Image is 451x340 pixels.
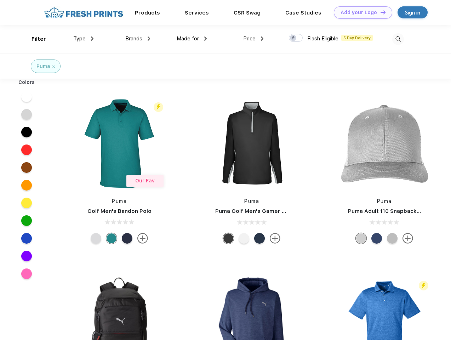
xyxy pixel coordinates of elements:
[13,79,40,86] div: Colors
[419,281,428,290] img: flash_active_toggle.svg
[36,63,50,70] div: Puma
[371,233,382,244] div: Peacoat with Qut Shd
[261,36,263,41] img: dropdown.png
[405,8,420,17] div: Sign in
[398,6,428,18] a: Sign in
[341,35,373,41] span: 5 Day Delivery
[72,96,166,191] img: func=resize&h=266
[42,6,125,19] img: fo%20logo%202.webp
[135,178,155,183] span: Our Fav
[244,198,259,204] a: Puma
[392,33,404,45] img: desktop_search.svg
[91,233,101,244] div: High Rise
[137,233,148,244] img: more.svg
[87,208,152,214] a: Golf Men's Bandon Polo
[403,233,413,244] img: more.svg
[185,10,209,16] a: Services
[205,96,299,191] img: func=resize&h=266
[387,233,398,244] div: Quarry with Brt Whit
[135,10,160,16] a: Products
[122,233,132,244] div: Navy Blazer
[106,233,117,244] div: Green Lagoon
[234,10,261,16] a: CSR Swag
[52,66,55,68] img: filter_cancel.svg
[91,36,93,41] img: dropdown.png
[356,233,366,244] div: Quarry Brt Whit
[32,35,46,43] div: Filter
[239,233,249,244] div: Bright White
[73,35,86,42] span: Type
[270,233,280,244] img: more.svg
[112,198,127,204] a: Puma
[307,35,338,42] span: Flash Eligible
[377,198,392,204] a: Puma
[154,102,163,112] img: flash_active_toggle.svg
[148,36,150,41] img: dropdown.png
[381,10,386,14] img: DT
[254,233,265,244] div: Navy Blazer
[215,208,327,214] a: Puma Golf Men's Gamer Golf Quarter-Zip
[341,10,377,16] div: Add your Logo
[125,35,142,42] span: Brands
[204,36,207,41] img: dropdown.png
[243,35,256,42] span: Price
[177,35,199,42] span: Made for
[337,96,432,191] img: func=resize&h=266
[223,233,234,244] div: Puma Black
